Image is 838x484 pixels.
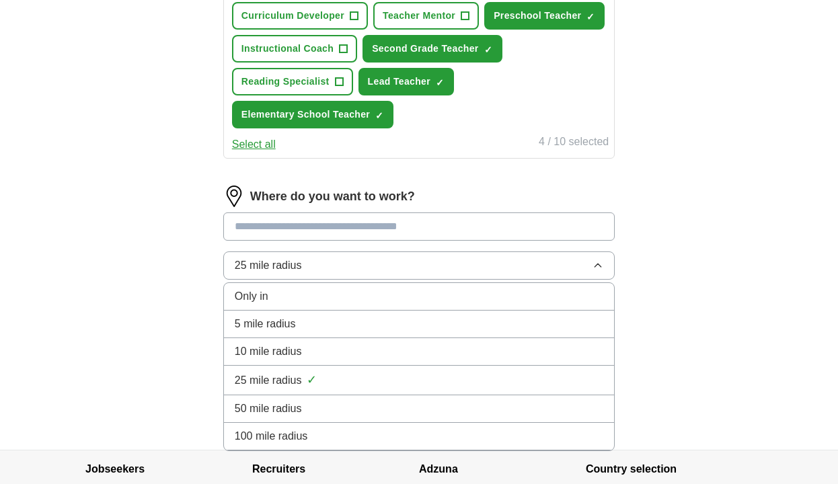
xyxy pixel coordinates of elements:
button: Second Grade Teacher✓ [363,35,502,63]
span: ✓ [586,11,595,22]
span: ✓ [375,110,383,121]
label: Where do you want to work? [250,188,415,206]
span: 5 mile radius [235,316,296,332]
span: Preschool Teacher [494,9,581,23]
span: Second Grade Teacher [372,42,478,56]
div: 4 / 10 selected [539,134,609,153]
button: 25 mile radius [223,251,615,280]
span: 25 mile radius [235,372,302,389]
span: ✓ [436,77,444,88]
span: Instructional Coach [241,42,334,56]
button: Teacher Mentor [373,2,479,30]
span: Curriculum Developer [241,9,344,23]
button: Elementary School Teacher✓ [232,101,393,128]
img: location.png [223,186,245,207]
span: Teacher Mentor [383,9,455,23]
button: Preschool Teacher✓ [484,2,605,30]
span: ✓ [307,371,317,389]
button: Curriculum Developer [232,2,368,30]
span: Only in [235,288,268,305]
span: 10 mile radius [235,344,302,360]
button: Instructional Coach [232,35,357,63]
span: 50 mile radius [235,401,302,417]
span: ✓ [484,44,492,55]
span: Elementary School Teacher [241,108,370,122]
button: Select all [232,136,276,153]
span: 100 mile radius [235,428,308,444]
button: Lead Teacher✓ [358,68,454,95]
span: 25 mile radius [235,257,302,274]
span: Reading Specialist [241,75,330,89]
span: Lead Teacher [368,75,430,89]
button: Reading Specialist [232,68,353,95]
